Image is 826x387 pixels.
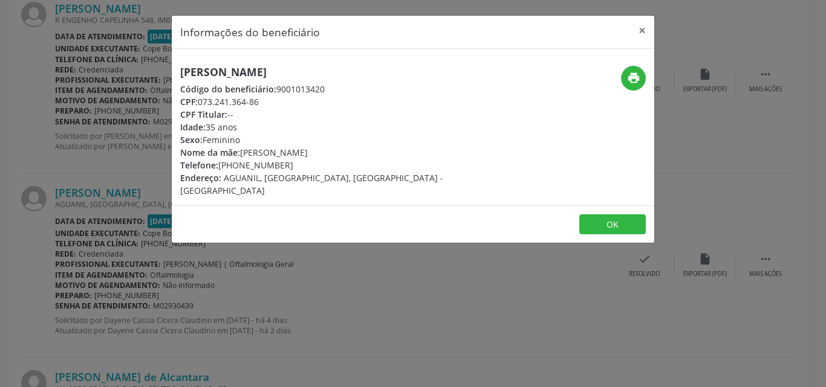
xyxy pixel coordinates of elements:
[180,146,485,159] div: [PERSON_NAME]
[579,214,646,235] button: OK
[180,159,218,171] span: Telefone:
[180,83,276,95] span: Código do beneficiário:
[180,95,485,108] div: 073.241.364-86
[621,66,646,91] button: print
[180,108,485,121] div: --
[180,83,485,95] div: 9001013420
[180,172,221,184] span: Endereço:
[180,147,240,158] span: Nome da mãe:
[180,96,198,107] span: CPF:
[180,109,227,120] span: CPF Titular:
[180,121,485,133] div: 35 anos
[180,121,206,133] span: Idade:
[630,16,654,45] button: Close
[180,172,443,196] span: AGUANIL, [GEOGRAPHIC_DATA], [GEOGRAPHIC_DATA] - [GEOGRAPHIC_DATA]
[180,24,320,40] h5: Informações do beneficiário
[180,159,485,171] div: [PHONE_NUMBER]
[180,134,203,146] span: Sexo:
[180,66,485,78] h5: [PERSON_NAME]
[180,133,485,146] div: Feminino
[627,71,640,85] i: print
